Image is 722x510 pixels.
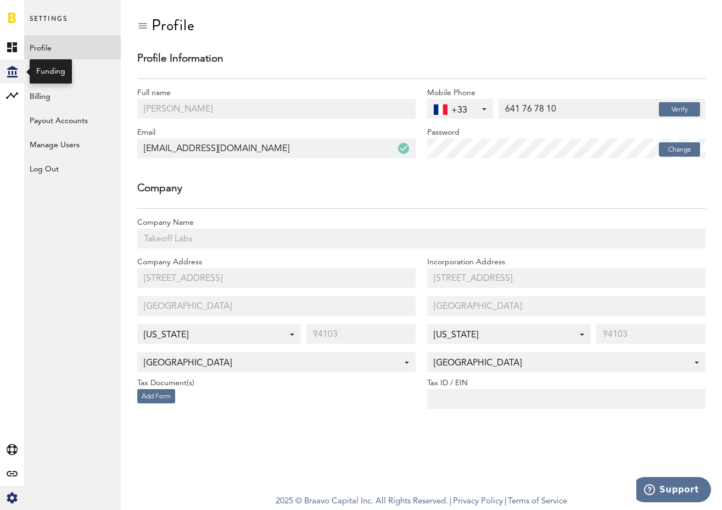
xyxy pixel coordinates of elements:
[24,35,121,59] a: Profile
[137,53,706,70] div: Profile Information
[453,497,503,506] a: Privacy Policy
[434,354,688,373] span: [GEOGRAPHIC_DATA]
[137,257,416,268] label: Company Address
[144,354,398,373] span: [GEOGRAPHIC_DATA]
[659,102,700,117] button: Verify
[451,106,493,116] span: +33
[427,127,706,138] label: Password
[636,477,711,505] iframe: Opens a widget where you can find more information
[24,59,121,84] a: Preferences
[24,84,121,108] a: Billing
[137,87,416,99] label: Full name
[24,156,121,176] div: Log Out
[276,494,448,510] span: 2025 © Braavo Capital Inc. All Rights Reserved.
[137,378,416,389] label: Tax Document(s)
[427,257,706,268] label: Incorporation Address
[36,66,65,77] div: Funding
[144,326,283,345] span: [US_STATE]
[24,132,121,156] a: Manage Users
[137,127,416,138] label: Email
[137,217,706,229] label: Company Name
[434,104,447,115] img: fr.svg
[137,389,175,403] button: Add Form
[427,87,706,99] label: Mobile Phone
[508,497,567,506] a: Terms of Service
[137,183,706,199] div: Company
[30,12,68,35] span: Settings
[24,108,121,132] a: Payout Accounts
[434,326,573,345] span: [US_STATE]
[427,378,706,389] label: Tax ID / EIN
[152,16,195,34] div: Profile
[659,142,700,157] button: Change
